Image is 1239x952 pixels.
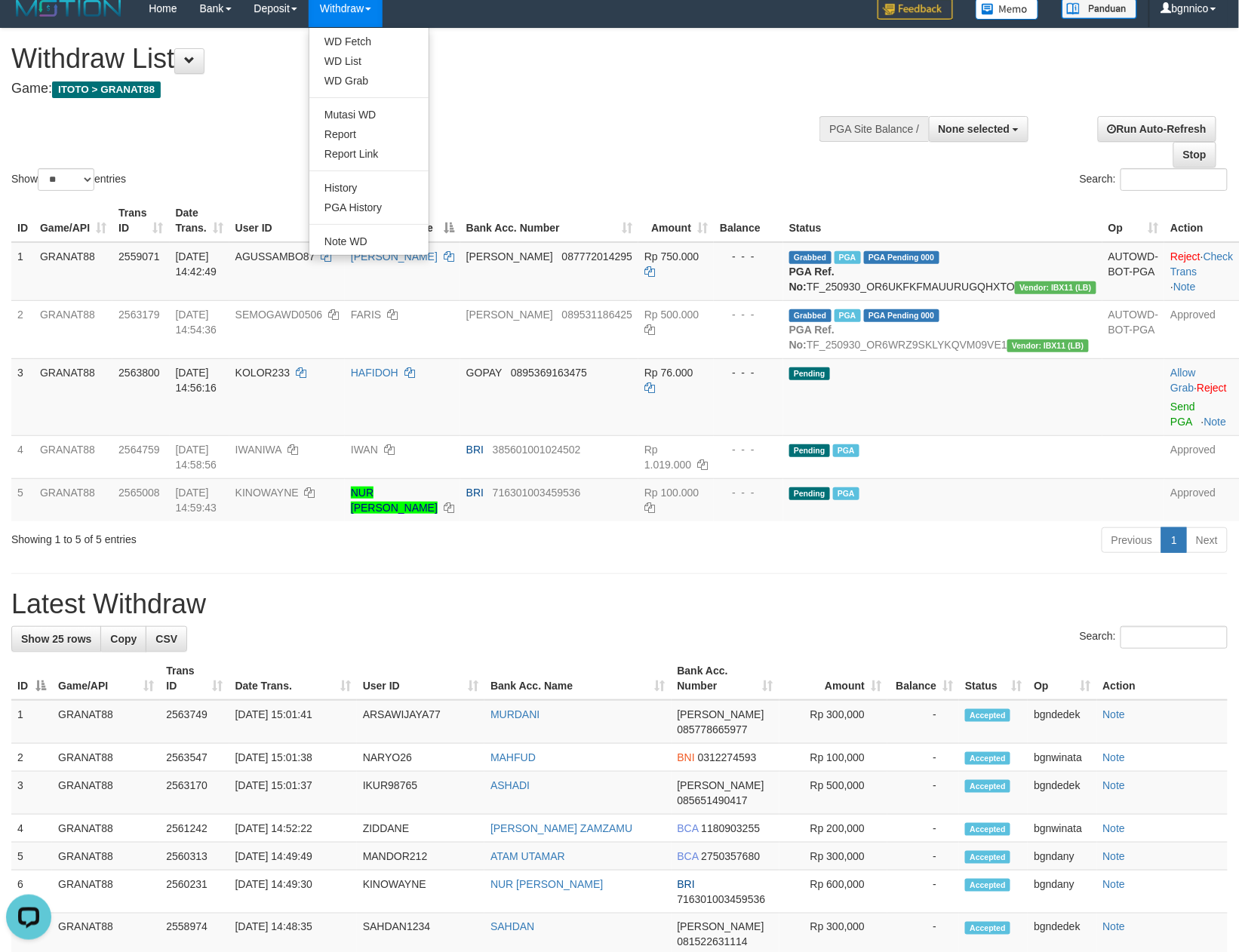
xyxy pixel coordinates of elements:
span: Pending [789,444,830,457]
span: GOPAY [466,367,502,379]
span: Rp 100.000 [644,487,699,499]
a: [PERSON_NAME] [351,250,438,263]
td: MANDOR212 [357,843,484,871]
td: [DATE] 14:49:49 [229,843,357,871]
a: NUR [PERSON_NAME] [490,878,603,890]
span: Vendor URL: https://dashboard.q2checkout.com/secure [1015,281,1096,294]
a: PGA History [309,198,429,217]
span: Show 25 rows [21,633,91,645]
td: 1 [11,242,34,301]
a: HAFIDOH [351,367,398,379]
a: Note [1103,822,1126,834]
span: Grabbed [789,309,832,322]
td: - [887,700,959,744]
td: GRANAT88 [52,744,160,772]
span: BRI [466,487,484,499]
button: Open LiveChat chat widget [6,6,51,51]
b: PGA Ref. No: [789,324,835,351]
td: 5 [11,478,34,521]
a: Note [1173,281,1196,293]
span: Copy 085651490417 to clipboard [678,794,748,806]
td: 2560313 [160,843,229,871]
span: Accepted [965,780,1010,793]
a: MURDANI [490,708,540,720]
a: Allow Grab [1170,367,1195,394]
td: Rp 200,000 [779,815,887,843]
a: Previous [1102,527,1162,553]
a: [PERSON_NAME] ZAMZAMU [490,822,632,834]
td: GRANAT88 [34,242,112,301]
td: Rp 300,000 [779,843,887,871]
span: Accepted [965,851,1010,864]
a: ASHADI [490,779,530,791]
h1: Latest Withdraw [11,589,1228,619]
td: - [887,744,959,772]
span: Marked by bgndedek [835,309,861,322]
a: Note [1103,921,1126,933]
span: [PERSON_NAME] [678,708,764,720]
span: None selected [939,123,1010,135]
span: PGA Pending [864,251,939,264]
td: 2560231 [160,871,229,914]
td: bgndany [1028,871,1096,914]
span: Copy 716301003459536 to clipboard [493,487,581,499]
td: GRANAT88 [34,300,112,358]
td: 5 [11,843,52,871]
td: 3 [11,358,34,435]
td: bgnwinata [1028,815,1096,843]
span: [DATE] 14:59:43 [176,487,217,514]
td: 2561242 [160,815,229,843]
span: Rp 76.000 [644,367,693,379]
td: KINOWAYNE [357,871,484,914]
span: [DATE] 14:58:56 [176,444,217,471]
th: Date Trans.: activate to sort column ascending [170,199,229,242]
td: Rp 600,000 [779,871,887,914]
a: Run Auto-Refresh [1098,116,1216,142]
td: [DATE] 15:01:37 [229,772,357,815]
input: Search: [1121,168,1228,191]
th: Trans ID: activate to sort column ascending [160,657,229,700]
th: Balance [714,199,783,242]
td: ARSAWIJAYA77 [357,700,484,744]
td: 2 [11,744,52,772]
td: 2563749 [160,700,229,744]
a: CSV [146,626,187,652]
td: Rp 100,000 [779,744,887,772]
td: 2 [11,300,34,358]
th: Op: activate to sort column ascending [1028,657,1096,700]
span: Copy 0895369163475 to clipboard [511,367,587,379]
label: Search: [1080,168,1228,191]
a: Note [1103,751,1126,763]
div: - - - [720,249,777,264]
th: Bank Acc. Name: activate to sort column ascending [484,657,671,700]
span: Copy 087772014295 to clipboard [562,250,632,263]
span: SEMOGAWD0506 [235,309,322,321]
td: 2563170 [160,772,229,815]
a: Next [1186,527,1228,553]
a: MAHFUD [490,751,536,763]
a: WD Fetch [309,32,429,51]
span: [PERSON_NAME] [466,309,553,321]
td: Rp 300,000 [779,700,887,744]
span: Rp 750.000 [644,250,699,263]
td: 4 [11,815,52,843]
td: 2563547 [160,744,229,772]
span: [PERSON_NAME] [678,779,764,791]
td: 4 [11,435,34,478]
span: Accepted [965,709,1010,722]
a: Show 25 rows [11,626,101,652]
span: CSV [155,633,177,645]
span: IWANIWA [235,444,281,456]
th: Balance: activate to sort column ascending [887,657,959,700]
a: Report Link [309,144,429,164]
td: [DATE] 15:01:38 [229,744,357,772]
th: Trans ID: activate to sort column ascending [112,199,169,242]
span: KINOWAYNE [235,487,299,499]
a: Note WD [309,232,429,251]
th: Action [1097,657,1228,700]
span: Marked by bgnwinata [833,444,859,457]
td: GRANAT88 [34,478,112,521]
td: · · [1164,242,1239,301]
span: [DATE] 14:54:36 [176,309,217,336]
span: BRI [678,878,695,890]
